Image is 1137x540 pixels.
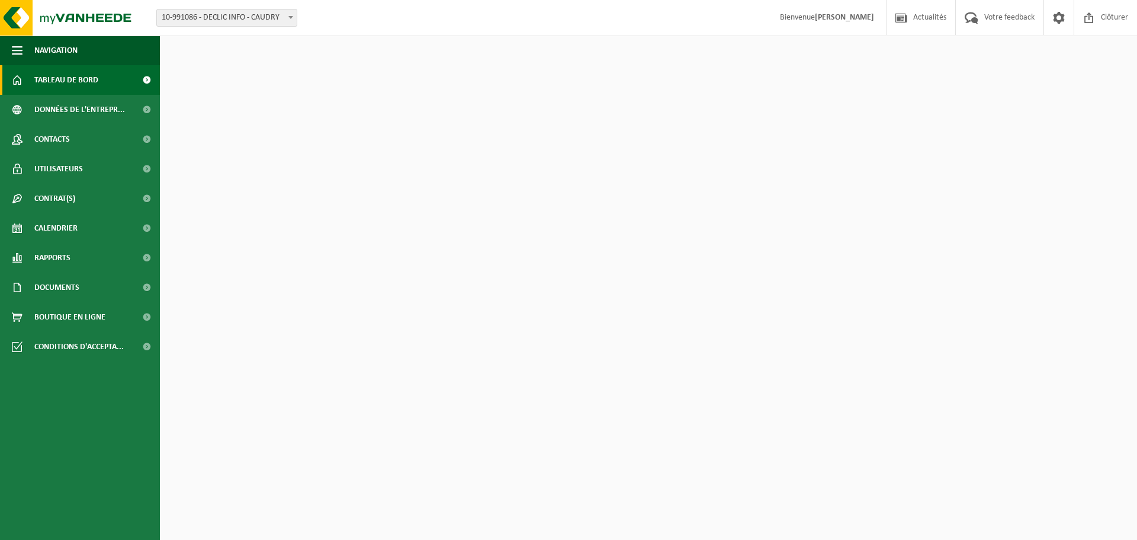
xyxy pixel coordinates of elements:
span: Conditions d'accepta... [34,332,124,362]
span: 10-991086 - DECLIC INFO - CAUDRY [156,9,297,27]
span: Données de l'entrepr... [34,95,125,124]
span: Rapports [34,243,70,273]
span: Calendrier [34,213,78,243]
span: 10-991086 - DECLIC INFO - CAUDRY [157,9,297,26]
span: Boutique en ligne [34,302,105,332]
span: Utilisateurs [34,154,83,184]
strong: [PERSON_NAME] [815,13,874,22]
span: Tableau de bord [34,65,98,95]
span: Contrat(s) [34,184,75,213]
span: Documents [34,273,79,302]
span: Contacts [34,124,70,154]
span: Navigation [34,36,78,65]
